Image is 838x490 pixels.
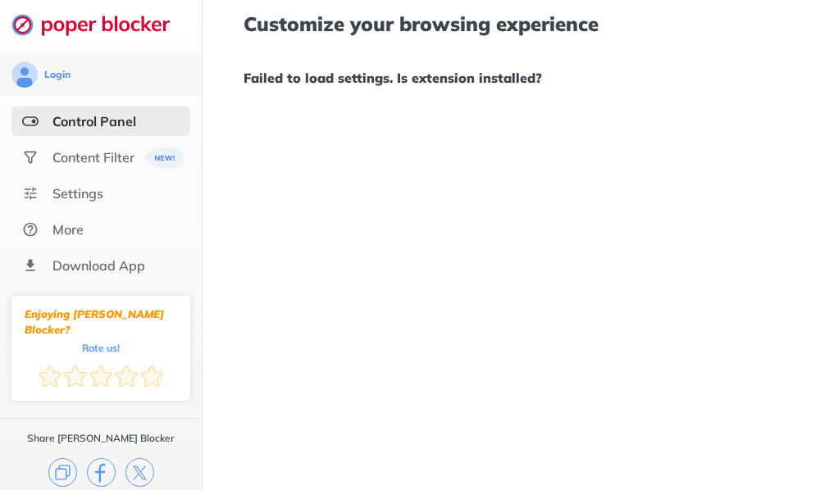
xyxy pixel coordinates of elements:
[52,185,103,202] div: Settings
[22,221,39,238] img: about.svg
[52,113,136,129] div: Control Panel
[27,432,175,445] div: Share [PERSON_NAME] Blocker
[48,458,77,487] img: copy.svg
[125,458,154,487] img: x.svg
[52,221,84,238] div: More
[52,149,134,166] div: Content Filter
[22,257,39,274] img: download-app.svg
[11,13,188,36] img: logo-webpage.svg
[22,149,39,166] img: social.svg
[11,61,38,88] img: avatar.svg
[87,458,116,487] img: facebook.svg
[22,113,39,129] img: features-selected.svg
[25,306,177,338] div: Enjoying [PERSON_NAME] Blocker?
[44,68,71,81] div: Login
[144,147,184,168] img: menuBanner.svg
[52,257,145,274] div: Download App
[82,344,120,352] div: Rate us!
[22,185,39,202] img: settings.svg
